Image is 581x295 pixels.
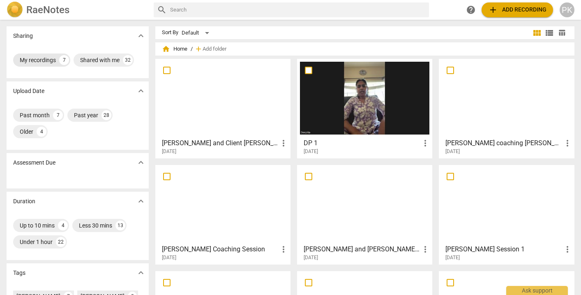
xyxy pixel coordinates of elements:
[20,221,55,230] div: Up to 10 mins
[506,286,568,295] div: Ask support
[101,110,111,120] div: 28
[7,2,147,18] a: LogoRaeNotes
[300,62,429,155] a: DP 1[DATE]
[158,62,288,155] a: [PERSON_NAME] and Client [PERSON_NAME] [DATE] For Mentoring Session[DATE]
[13,269,25,277] p: Tags
[162,45,170,53] span: home
[304,244,420,254] h3: Brian and Angela GMT20250816-174902_Recording_640x360
[157,5,167,15] span: search
[560,2,574,17] button: PK
[136,196,146,206] span: expand_more
[194,45,203,53] span: add
[162,138,279,148] h3: M Pitt and Client Brooke Aug 23 2025 For Mentoring Session
[13,32,33,40] p: Sharing
[135,267,147,279] button: Show more
[162,30,178,36] div: Sort By
[74,111,98,119] div: Past year
[191,46,193,52] span: /
[135,30,147,42] button: Show more
[136,86,146,96] span: expand_more
[420,244,430,254] span: more_vert
[203,46,226,52] span: Add folder
[170,3,426,16] input: Search
[135,195,147,207] button: Show more
[53,110,63,120] div: 7
[115,221,125,230] div: 13
[563,244,572,254] span: more_vert
[13,197,35,206] p: Duration
[445,148,460,155] span: [DATE]
[20,128,33,136] div: Older
[79,221,112,230] div: Less 30 mins
[304,254,318,261] span: [DATE]
[26,4,69,16] h2: RaeNotes
[135,85,147,97] button: Show more
[13,87,44,95] p: Upload Date
[420,138,430,148] span: more_vert
[445,138,562,148] h3: Brooke coaching Mike - mentor session 3
[13,158,55,167] p: Assessment Due
[182,26,212,39] div: Default
[20,111,50,119] div: Past month
[556,27,568,39] button: Table view
[466,5,476,15] span: help
[136,268,146,278] span: expand_more
[162,254,176,261] span: [DATE]
[59,55,69,65] div: 7
[162,148,176,155] span: [DATE]
[37,127,46,137] div: 4
[304,148,318,155] span: [DATE]
[135,156,147,169] button: Show more
[56,237,66,247] div: 22
[20,56,56,64] div: My recordings
[488,5,546,15] span: Add recording
[558,29,566,37] span: table_chart
[300,168,429,261] a: [PERSON_NAME] and [PERSON_NAME] GMT20250816-174902_Recording_640x360[DATE]
[80,56,120,64] div: Shared with me
[123,55,133,65] div: 32
[162,45,187,53] span: Home
[463,2,478,17] a: Help
[531,27,543,39] button: Tile view
[442,62,571,155] a: [PERSON_NAME] coaching [PERSON_NAME] - mentor session 3[DATE]
[442,168,571,261] a: [PERSON_NAME] Session 1[DATE]
[482,2,553,17] button: Upload
[136,158,146,167] span: expand_more
[532,28,542,38] span: view_module
[136,31,146,41] span: expand_more
[488,5,498,15] span: add
[7,2,23,18] img: Logo
[58,221,68,230] div: 4
[445,244,562,254] h3: Alex Session 1
[445,254,460,261] span: [DATE]
[158,168,288,261] a: [PERSON_NAME] Coaching Session[DATE]
[563,138,572,148] span: more_vert
[544,28,554,38] span: view_list
[162,244,279,254] h3: Valora Douglas Coaching Session
[279,138,288,148] span: more_vert
[20,238,53,246] div: Under 1 hour
[543,27,556,39] button: List view
[304,138,420,148] h3: DP 1
[279,244,288,254] span: more_vert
